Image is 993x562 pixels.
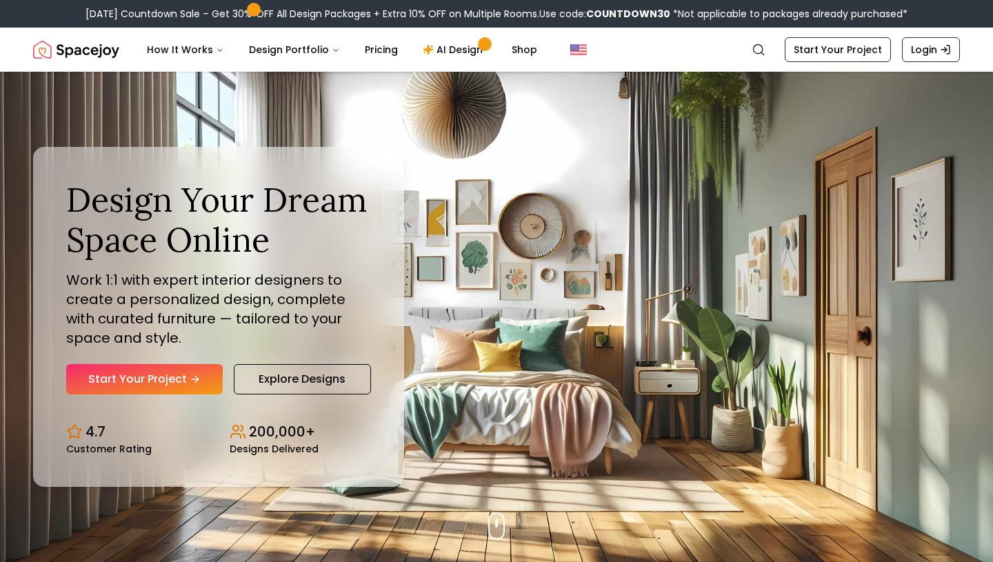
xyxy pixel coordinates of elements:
[501,36,548,63] a: Shop
[570,41,587,58] img: United States
[66,180,371,259] h1: Design Your Dream Space Online
[234,364,371,394] a: Explore Designs
[66,411,371,454] div: Design stats
[902,37,960,62] a: Login
[86,7,907,21] div: [DATE] Countdown Sale – Get 30% OFF All Design Packages + Extra 10% OFF on Multiple Rooms.
[33,36,119,63] a: Spacejoy
[33,36,119,63] img: Spacejoy Logo
[230,444,319,454] small: Designs Delivered
[66,270,371,348] p: Work 1:1 with expert interior designers to create a personalized design, complete with curated fu...
[66,364,223,394] a: Start Your Project
[354,36,409,63] a: Pricing
[586,7,670,21] b: COUNTDOWN30
[539,7,670,21] span: Use code:
[412,36,498,63] a: AI Design
[33,28,960,72] nav: Global
[136,36,548,63] nav: Main
[785,37,891,62] a: Start Your Project
[249,422,315,441] p: 200,000+
[670,7,907,21] span: *Not applicable to packages already purchased*
[86,422,106,441] p: 4.7
[66,444,152,454] small: Customer Rating
[238,36,351,63] button: Design Portfolio
[136,36,235,63] button: How It Works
